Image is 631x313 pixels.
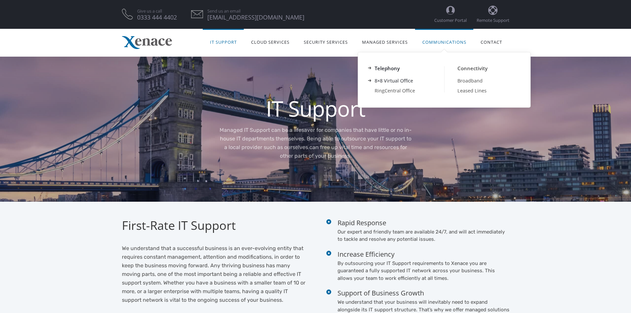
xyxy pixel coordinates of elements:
[137,9,177,20] a: Give us a call 0333 444 4402
[338,288,509,297] h4: Support of Business Growth
[444,62,527,74] a: Connectivity
[444,86,527,96] a: Leased Lines
[207,15,304,20] span: [EMAIL_ADDRESS][DOMAIN_NAME]
[122,218,306,233] h2: First-Rate IT Support
[297,31,355,52] a: Security Services
[361,76,444,86] a: 8×8 Virtual Office
[244,31,296,52] a: Cloud Services
[444,76,527,86] a: Broadband
[338,228,509,243] p: Our expert and friendly team are available 24/7, and will act immediately to tackle and resolve a...
[415,31,473,52] a: Communications
[137,9,177,13] span: Give us a call
[355,31,415,52] a: Managed Services
[122,245,305,303] span: We understand that a successful business is an ever-evolving entity that requires constant manage...
[219,126,412,160] p: Managed IT Support can be a lifesaver for companies that have little or no in-house IT department...
[137,15,177,20] span: 0333 444 4402
[203,31,244,52] a: IT Support
[338,260,509,282] p: By outsourcing your IT Support requirements to Xenace you are guaranteed a fully supported IT net...
[473,31,509,52] a: Contact
[122,36,172,49] img: Xenace
[338,218,509,227] h4: Rapid Response
[361,62,444,74] a: Telephony
[219,98,412,119] h1: IT Support
[207,9,304,20] a: Send us an email [EMAIL_ADDRESS][DOMAIN_NAME]
[338,250,509,259] h4: Increase Efficiency
[361,86,444,96] a: RingCentral Office
[207,9,304,13] span: Send us an email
